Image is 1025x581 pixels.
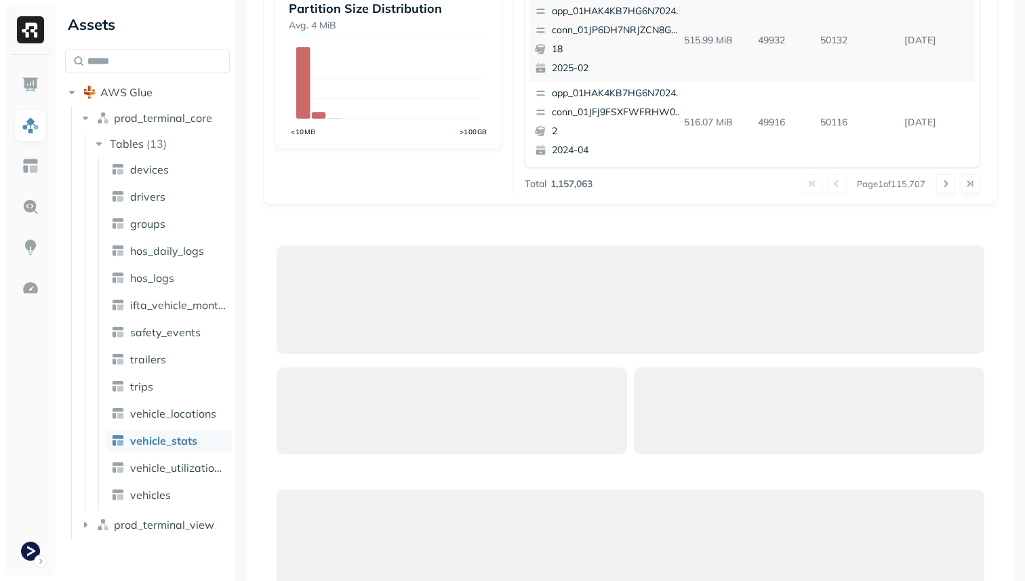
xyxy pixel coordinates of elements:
[130,434,197,447] span: vehicle_stats
[22,198,39,216] img: Query Explorer
[130,244,204,258] span: hos_daily_logs
[130,461,226,475] span: vehicle_utilization_day
[111,380,125,393] img: table
[22,76,39,94] img: Dashboard
[106,321,232,343] a: safety_events
[111,217,125,231] img: table
[130,217,165,231] span: groups
[114,111,212,125] span: prod_terminal_core
[552,125,683,138] p: 2
[22,157,39,175] img: Asset Explorer
[130,488,171,502] span: vehicles
[22,279,39,297] img: Optimization
[111,244,125,258] img: table
[79,107,230,129] button: prod_terminal_core
[130,298,226,312] span: ifta_vehicle_months
[106,159,232,180] a: devices
[752,111,815,134] p: 49916
[106,267,232,289] a: hos_logs
[130,271,174,285] span: hos_logs
[525,178,546,191] p: Total
[22,239,39,256] img: Insights
[550,178,592,191] p: 1,157,063
[289,1,488,16] p: Partition Size Distribution
[130,353,166,366] span: trailers
[552,24,683,37] p: conn_01JP6DH7NRJZCN8GVEFYQDQPD1
[552,5,683,18] p: app_01HAK4KB7HG6N7024210G3S8D5
[460,127,487,136] tspan: >100GB
[111,434,125,447] img: table
[106,403,232,424] a: vehicle_locations
[146,137,167,151] p: ( 13 )
[106,240,232,262] a: hos_daily_logs
[752,28,815,52] p: 49932
[65,14,230,35] div: Assets
[22,117,39,134] img: Assets
[106,484,232,506] a: vehicles
[291,127,316,136] tspan: <10MB
[96,111,110,125] img: namespace
[106,457,232,479] a: vehicle_utilization_day
[92,133,231,155] button: Tables(13)
[130,163,169,176] span: devices
[111,298,125,312] img: table
[111,353,125,366] img: table
[130,407,216,420] span: vehicle_locations
[83,85,96,99] img: root
[130,190,165,203] span: drivers
[289,19,488,32] p: Avg. 4 MiB
[130,380,153,393] span: trips
[552,144,683,157] p: 2024-04
[552,87,683,100] p: app_01HAK4KB7HG6N7024210G3S8D5
[106,294,232,316] a: ifta_vehicle_months
[552,106,683,119] p: conn_01JFJ9FSXFWFRHW0ESWF19S9GK
[679,111,753,134] p: 516.07 MiB
[815,111,900,134] p: 50116
[130,325,201,339] span: safety_events
[111,407,125,420] img: table
[111,325,125,339] img: table
[111,190,125,203] img: table
[552,62,683,75] p: 2025-02
[111,163,125,176] img: table
[857,178,925,190] p: Page 1 of 115,707
[899,111,974,134] p: Sep 4, 2025
[114,518,214,532] span: prod_terminal_view
[106,376,232,397] a: trips
[815,28,900,52] p: 50132
[529,81,689,163] button: app_01HAK4KB7HG6N7024210G3S8D5conn_01JFJ9FSXFWFRHW0ESWF19S9GK22024-04
[96,518,110,532] img: namespace
[106,213,232,235] a: groups
[21,542,40,561] img: Terminal
[110,137,144,151] span: Tables
[111,271,125,285] img: table
[100,85,153,99] span: AWS Glue
[106,348,232,370] a: trailers
[111,461,125,475] img: table
[17,16,44,43] img: Ryft
[899,28,974,52] p: Sep 4, 2025
[79,514,230,536] button: prod_terminal_view
[106,430,232,452] a: vehicle_stats
[111,488,125,502] img: table
[106,186,232,207] a: drivers
[552,43,683,56] p: 18
[65,81,230,103] button: AWS Glue
[679,28,753,52] p: 515.99 MiB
